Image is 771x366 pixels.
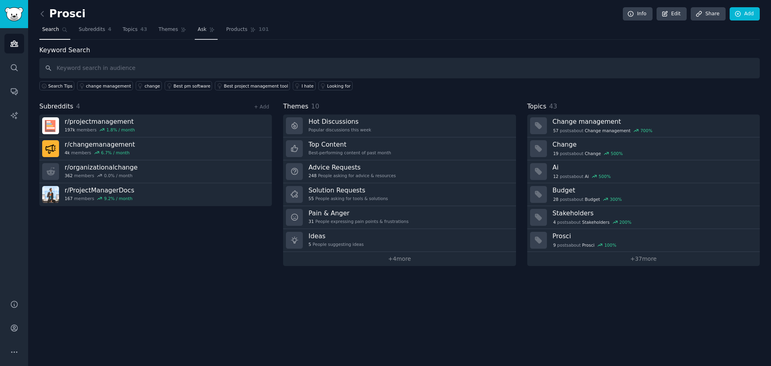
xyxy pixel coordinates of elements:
a: Budget28postsaboutBudget300% [527,183,760,206]
span: 248 [308,173,316,178]
div: 200 % [619,219,631,225]
img: projectmanagement [42,117,59,134]
a: r/projectmanagement197kmembers1.8% / month [39,115,272,137]
div: 500 % [611,151,623,156]
span: 101 [259,26,269,33]
div: post s about [553,196,623,203]
img: ProjectManagerDocs [42,186,59,203]
div: I hate [302,83,314,89]
span: 43 [549,102,557,110]
div: change [145,83,160,89]
a: Themes [156,23,190,40]
div: Best-performing content of past month [308,150,391,155]
a: r/ProjectManagerDocs167members9.2% / month [39,183,272,206]
a: Stakeholders4postsaboutStakeholders200% [527,206,760,229]
div: post s about [553,150,624,157]
span: Ai [585,174,589,179]
div: 1.8 % / month [106,127,135,133]
a: Solution Requests55People asking for tools & solutions [283,183,516,206]
h2: Prosci [39,8,86,20]
div: People suggesting ideas [308,241,363,247]
h3: r/ projectmanagement [65,117,135,126]
span: Subreddits [79,26,105,33]
a: I hate [293,81,316,90]
a: Subreddits4 [76,23,114,40]
span: 4 [108,26,112,33]
div: post s about [553,127,653,134]
span: Products [226,26,247,33]
h3: Budget [553,186,754,194]
h3: Hot Discussions [308,117,371,126]
h3: r/ ProjectManagerDocs [65,186,134,194]
label: Keyword Search [39,46,90,54]
div: 0.0 % / month [104,173,133,178]
a: Ai12postsaboutAi500% [527,160,760,183]
a: Change management57postsaboutChange management700% [527,115,760,137]
a: Topics43 [120,23,150,40]
div: members [65,150,135,155]
a: r/changemanagement4kmembers6.7% / month [39,137,272,160]
h3: r/ changemanagement [65,140,135,149]
span: 362 [65,173,73,178]
div: People asking for advice & resources [308,173,396,178]
div: 700 % [640,128,653,133]
span: 31 [308,219,314,224]
span: Themes [283,102,308,112]
span: Change management [585,128,630,133]
h3: Change management [553,117,754,126]
div: 9.2 % / month [104,196,133,201]
a: Share [691,7,725,21]
input: Keyword search in audience [39,58,760,78]
span: Topics [527,102,547,112]
span: 55 [308,196,314,201]
a: + Add [254,104,269,110]
div: post s about [553,219,632,226]
div: post s about [553,241,617,249]
div: members [65,127,135,133]
span: 5 [308,241,311,247]
a: change management [77,81,133,90]
h3: Ai [553,163,754,172]
div: 500 % [599,174,611,179]
h3: Prosci [553,232,754,240]
a: +4more [283,252,516,266]
a: Advice Requests248People asking for advice & resources [283,160,516,183]
div: Best pm software [173,83,210,89]
a: r/organizationalchange362members0.0% / month [39,160,272,183]
a: change [136,81,162,90]
span: 9 [553,242,556,248]
div: Looking for [327,83,351,89]
span: 4 [553,219,556,225]
span: Prosci [582,242,595,248]
span: 197k [65,127,75,133]
span: Topics [122,26,137,33]
span: Themes [159,26,178,33]
h3: r/ organizationalchange [65,163,138,172]
a: Search [39,23,70,40]
a: Prosci9postsaboutProsci100% [527,229,760,252]
span: Search [42,26,59,33]
div: People expressing pain points & frustrations [308,219,408,224]
span: Ask [198,26,206,33]
a: Pain & Anger31People expressing pain points & frustrations [283,206,516,229]
span: 4k [65,150,70,155]
a: Ideas5People suggesting ideas [283,229,516,252]
span: 57 [553,128,558,133]
h3: Top Content [308,140,391,149]
h3: Stakeholders [553,209,754,217]
span: 19 [553,151,558,156]
div: Best project management tool [224,83,288,89]
a: Change19postsaboutChange500% [527,137,760,160]
div: members [65,173,138,178]
a: Info [623,7,653,21]
h3: Ideas [308,232,363,240]
span: Stakeholders [582,219,610,225]
span: 12 [553,174,558,179]
span: Search Tips [48,83,73,89]
span: 28 [553,196,558,202]
div: change management [86,83,131,89]
span: Subreddits [39,102,73,112]
div: members [65,196,134,201]
h3: Pain & Anger [308,209,408,217]
div: People asking for tools & solutions [308,196,388,201]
